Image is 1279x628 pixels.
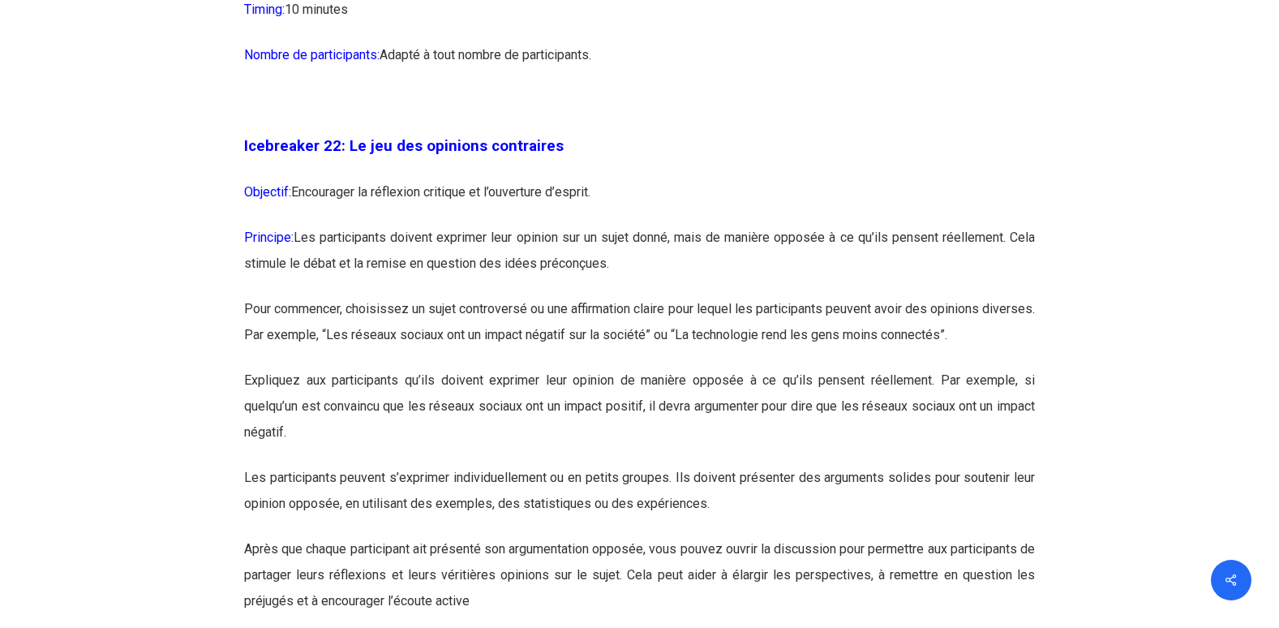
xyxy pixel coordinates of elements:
[244,42,1035,88] p: Adapté à tout nombre de participants.
[244,179,1035,225] p: Encourager la réflexion critique et l’ouverture d’esprit.
[244,137,564,155] span: Icebreaker 22: Le jeu des opinions contraires
[244,225,1035,296] p: Les participants doivent exprimer leur opinion sur un sujet donné, mais de manière opposée à ce q...
[244,230,294,245] span: Principe:
[244,184,291,200] span: Objectif:
[244,368,1035,465] p: Expliquez aux participants qu’ils doivent exprimer leur opinion de manière opposée à ce qu’ils pe...
[244,465,1035,536] p: Les participants peuvent s’exprimer individuellement ou en petits groupes. Ils doivent présenter ...
[244,2,285,17] span: Timing:
[244,296,1035,368] p: Pour commencer, choisissez un sujet controversé ou une affirmation claire pour lequel les partici...
[244,47,380,62] span: Nombre de participants:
